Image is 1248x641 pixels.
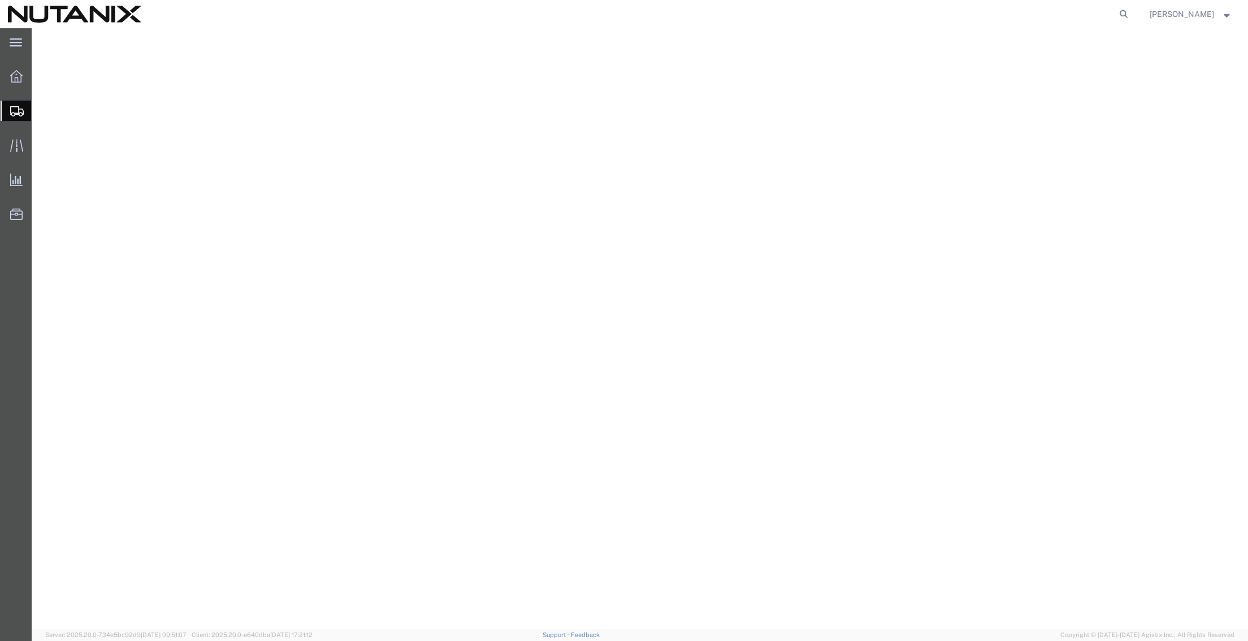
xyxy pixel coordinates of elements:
[543,631,571,638] a: Support
[270,631,313,638] span: [DATE] 17:21:12
[571,631,600,638] a: Feedback
[1149,7,1233,21] button: [PERSON_NAME]
[1060,630,1234,640] span: Copyright © [DATE]-[DATE] Agistix Inc., All Rights Reserved
[192,631,313,638] span: Client: 2025.20.0-e640dba
[8,6,141,23] img: logo
[141,631,187,638] span: [DATE] 09:51:07
[45,631,187,638] span: Server: 2025.20.0-734e5bc92d9
[32,28,1248,629] iframe: FS Legacy Container
[1150,8,1214,20] span: Stephanie Guadron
